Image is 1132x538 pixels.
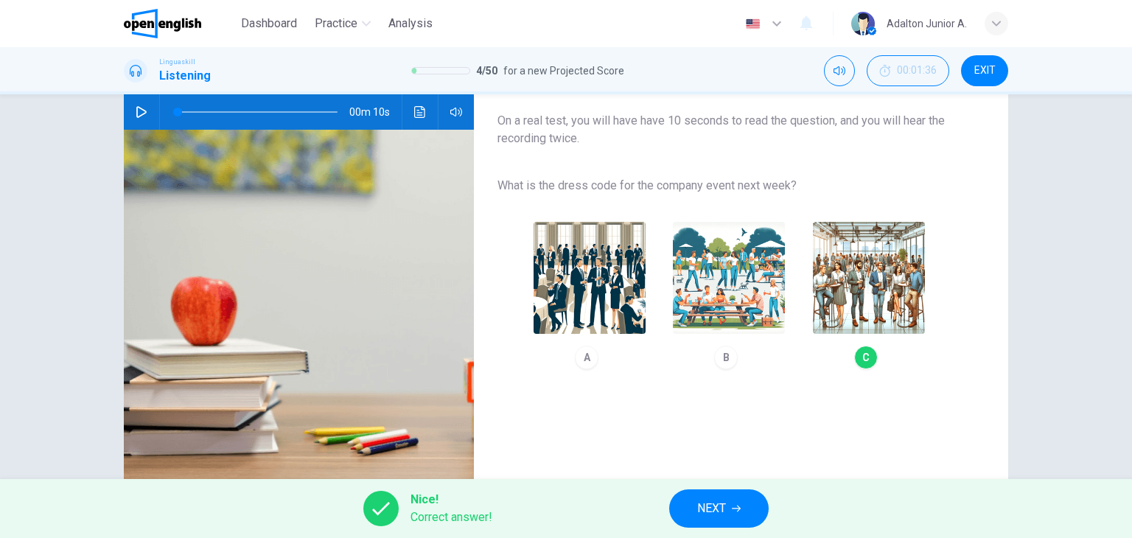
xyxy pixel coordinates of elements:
[410,491,492,509] span: Nice!
[851,12,875,35] img: Profile picture
[476,62,497,80] span: 4 / 50
[410,509,492,526] span: Correct answer!
[309,10,377,37] button: Practice
[961,55,1008,86] button: EXIT
[897,65,937,77] span: 00:01:36
[867,55,949,86] div: Hide
[744,18,762,29] img: en
[497,177,961,195] span: What is the dress code for the company event next week?
[349,94,402,130] span: 00m 10s
[124,130,474,489] img: Listen to a clip about the dress code for an event.
[497,112,961,147] span: On a real test, you will have have 10 seconds to read the question, and you will hear the recordi...
[974,65,996,77] span: EXIT
[159,57,195,67] span: Linguaskill
[235,10,303,37] button: Dashboard
[241,15,297,32] span: Dashboard
[388,15,433,32] span: Analysis
[697,498,726,519] span: NEXT
[382,10,439,37] button: Analysis
[408,94,432,130] button: Click to see the audio transcription
[887,15,967,32] div: Adalton Junior A.
[124,9,201,38] img: OpenEnglish logo
[669,489,769,528] button: NEXT
[159,67,211,85] h1: Listening
[124,9,235,38] a: OpenEnglish logo
[503,62,624,80] span: for a new Projected Score
[824,55,855,86] div: Mute
[867,55,949,86] button: 00:01:36
[315,15,357,32] span: Practice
